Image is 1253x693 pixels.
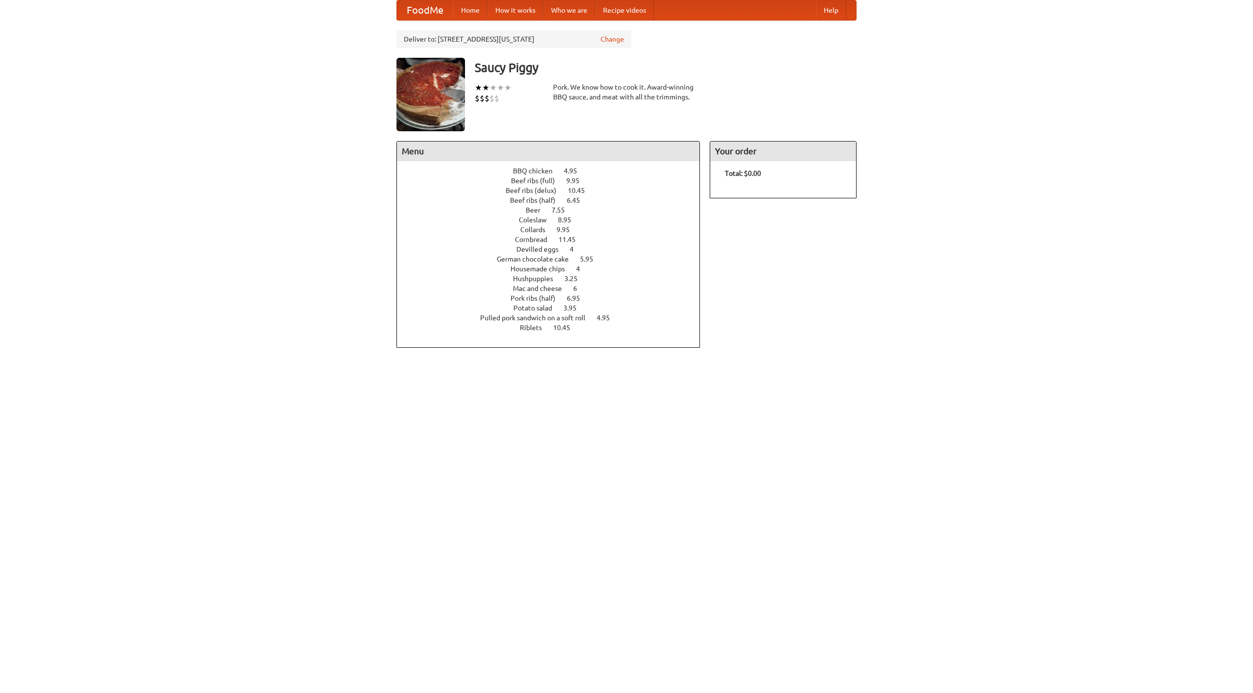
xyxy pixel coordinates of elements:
a: Help [816,0,846,20]
span: 6.95 [567,294,590,302]
span: Beer [526,206,550,214]
a: Beef ribs (delux) 10.45 [506,187,603,194]
a: Change [601,34,624,44]
a: FoodMe [397,0,453,20]
a: How it works [487,0,543,20]
span: 4 [570,245,583,253]
a: German chocolate cake 5.95 [497,255,611,263]
span: German chocolate cake [497,255,579,263]
a: Devilled eggs 4 [516,245,592,253]
li: $ [489,93,494,104]
span: Pulled pork sandwich on a soft roll [480,314,595,322]
a: Beef ribs (full) 9.95 [511,177,598,185]
span: 3.25 [564,275,587,283]
h4: Menu [397,142,699,161]
li: $ [480,93,485,104]
span: Beef ribs (full) [511,177,565,185]
img: angular.jpg [396,58,465,131]
li: $ [494,93,499,104]
li: ★ [504,82,511,93]
h4: Your order [710,142,856,161]
li: $ [475,93,480,104]
span: 3.95 [563,304,586,312]
span: 10.45 [568,187,595,194]
span: 6.45 [567,196,590,204]
a: Recipe videos [595,0,654,20]
span: 5.95 [580,255,603,263]
span: 6 [573,285,587,292]
a: Hushpuppies 3.25 [513,275,596,283]
span: Potato salad [513,304,562,312]
li: ★ [475,82,482,93]
span: 4 [576,265,590,273]
a: Mac and cheese 6 [513,285,595,292]
div: Deliver to: [STREET_ADDRESS][US_STATE] [396,30,631,48]
span: Coleslaw [519,216,557,224]
li: ★ [482,82,489,93]
span: 10.45 [553,324,580,332]
h3: Saucy Piggy [475,58,857,77]
span: Housemade chips [510,265,575,273]
span: Cornbread [515,236,557,243]
a: Pork ribs (half) 6.95 [510,294,598,302]
li: ★ [497,82,504,93]
span: 7.55 [552,206,575,214]
a: BBQ chicken 4.95 [513,167,595,175]
span: Devilled eggs [516,245,568,253]
span: 4.95 [597,314,620,322]
a: Beef ribs (half) 6.45 [510,196,598,204]
a: Home [453,0,487,20]
span: 8.95 [558,216,581,224]
a: Riblets 10.45 [520,324,588,332]
a: Coleslaw 8.95 [519,216,589,224]
span: 9.95 [566,177,589,185]
a: Cornbread 11.45 [515,236,594,243]
span: 9.95 [557,226,580,234]
a: Who we are [543,0,595,20]
a: Collards 9.95 [520,226,588,234]
b: Total: $0.00 [725,169,761,177]
span: Beef ribs (half) [510,196,565,204]
a: Potato salad 3.95 [513,304,595,312]
span: Pork ribs (half) [510,294,565,302]
li: ★ [489,82,497,93]
li: $ [485,93,489,104]
a: Housemade chips 4 [510,265,598,273]
a: Pulled pork sandwich on a soft roll 4.95 [480,314,628,322]
span: Riblets [520,324,552,332]
span: BBQ chicken [513,167,562,175]
a: Beer 7.55 [526,206,583,214]
span: Collards [520,226,555,234]
span: 4.95 [564,167,587,175]
span: Mac and cheese [513,285,572,292]
span: 11.45 [558,236,585,243]
div: Pork. We know how to cook it. Award-winning BBQ sauce, and meat with all the trimmings. [553,82,700,102]
span: Hushpuppies [513,275,563,283]
span: Beef ribs (delux) [506,187,566,194]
